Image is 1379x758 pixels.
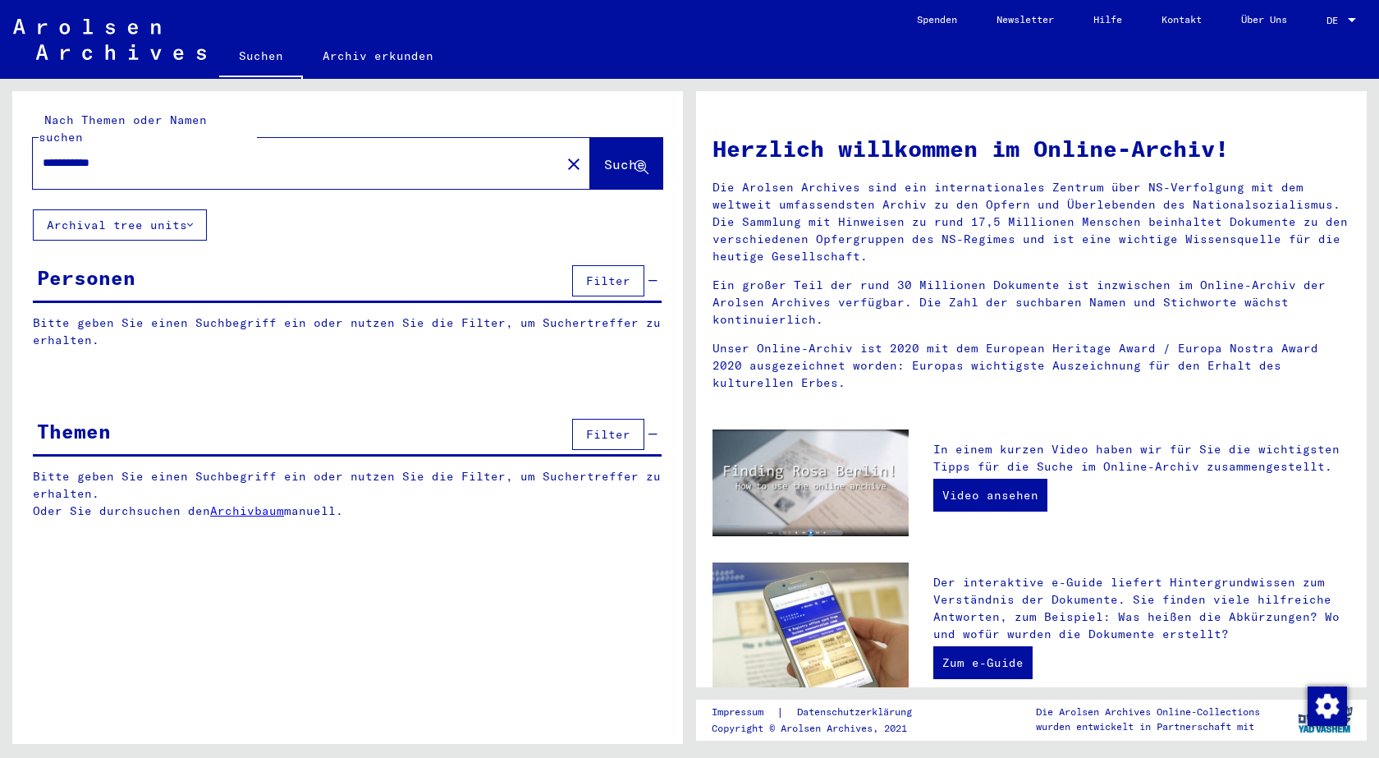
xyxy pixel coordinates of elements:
[933,441,1350,475] p: In einem kurzen Video haben wir für Sie die wichtigsten Tipps für die Suche im Online-Archiv zusa...
[712,563,909,694] img: eguide.jpg
[590,138,662,189] button: Suche
[586,427,630,442] span: Filter
[933,574,1350,643] p: Der interaktive e-Guide liefert Hintergrundwissen zum Verständnis der Dokumente. Sie finden viele...
[13,19,206,60] img: Arolsen_neg.svg
[39,113,207,145] mat-label: Nach Themen oder Namen suchen
[1036,719,1260,734] p: wurden entwickelt in Partnerschaft mit
[1036,705,1260,719] p: Die Arolsen Archives Online-Collections
[1294,699,1356,740] img: yv_logo.png
[219,36,303,79] a: Suchen
[712,277,1350,328] p: Ein großer Teil der rund 30 Millionen Dokumente ist inzwischen im Online-Archiv der Arolsen Archi...
[712,704,777,721] a: Impressum
[210,503,284,518] a: Archivbaum
[604,156,645,172] span: Suche
[37,416,111,446] div: Themen
[572,265,644,296] button: Filter
[712,340,1350,392] p: Unser Online-Archiv ist 2020 mit dem European Heritage Award / Europa Nostra Award 2020 ausgezeic...
[712,721,932,736] p: Copyright © Arolsen Archives, 2021
[712,430,909,536] img: video.jpg
[564,154,584,174] mat-icon: close
[33,209,207,241] button: Archival tree units
[712,179,1350,265] p: Die Arolsen Archives sind ein internationales Zentrum über NS-Verfolgung mit dem weltweit umfasse...
[33,315,662,349] p: Bitte geben Sie einen Suchbegriff ein oder nutzen Sie die Filter, um Suchertreffer zu erhalten.
[933,479,1047,512] a: Video ansehen
[712,704,932,721] div: |
[1307,686,1346,725] div: Zustimmung ändern
[572,419,644,450] button: Filter
[303,36,453,76] a: Archiv erkunden
[712,131,1350,166] h1: Herzlich willkommen im Online-Archiv!
[933,646,1033,679] a: Zum e-Guide
[586,273,630,288] span: Filter
[33,468,662,520] p: Bitte geben Sie einen Suchbegriff ein oder nutzen Sie die Filter, um Suchertreffer zu erhalten. O...
[37,263,135,292] div: Personen
[557,147,590,180] button: Clear
[784,704,932,721] a: Datenschutzerklärung
[1308,687,1347,726] img: Zustimmung ändern
[1326,15,1345,26] span: DE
